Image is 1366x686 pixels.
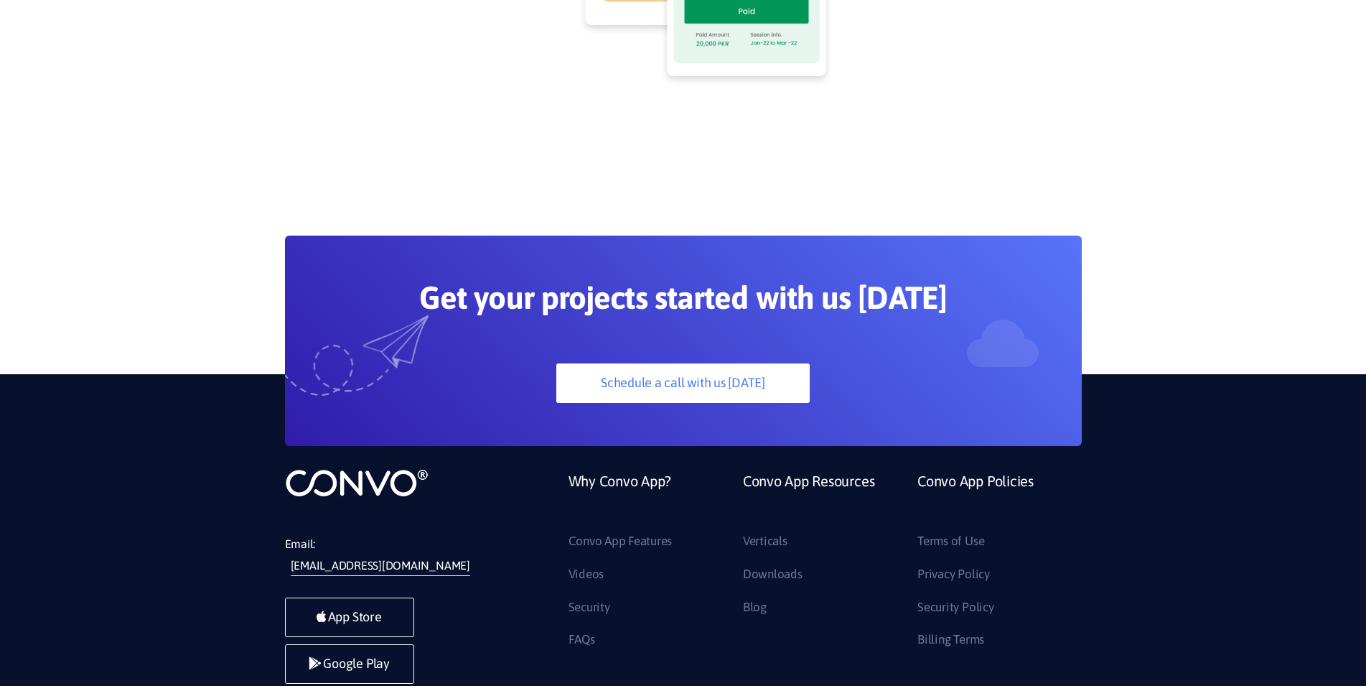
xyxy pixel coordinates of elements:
[569,563,604,586] a: Videos
[285,598,414,637] a: App Store
[743,468,874,530] a: Convo App Resources
[569,596,610,619] a: Security
[569,468,672,530] a: Why Convo App?
[353,279,1014,328] h2: Get your projects started with us [DATE]
[917,563,990,586] a: Privacy Policy
[917,530,984,553] a: Terms of Use
[917,596,993,619] a: Security Policy
[917,629,984,652] a: Billing Terms
[556,363,810,403] a: Schedule a call with us [DATE]
[743,596,767,619] a: Blog
[291,555,470,577] a: [EMAIL_ADDRESS][DOMAIN_NAME]
[917,468,1034,530] a: Convo App Policies
[569,530,673,553] a: Convo App Features
[285,534,500,577] li: Email:
[558,468,1082,662] div: Footer
[569,629,595,652] a: FAQs
[285,468,429,498] img: logo_not_found
[743,563,803,586] a: Downloads
[285,644,414,684] a: Google Play
[743,530,787,553] a: Verticals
